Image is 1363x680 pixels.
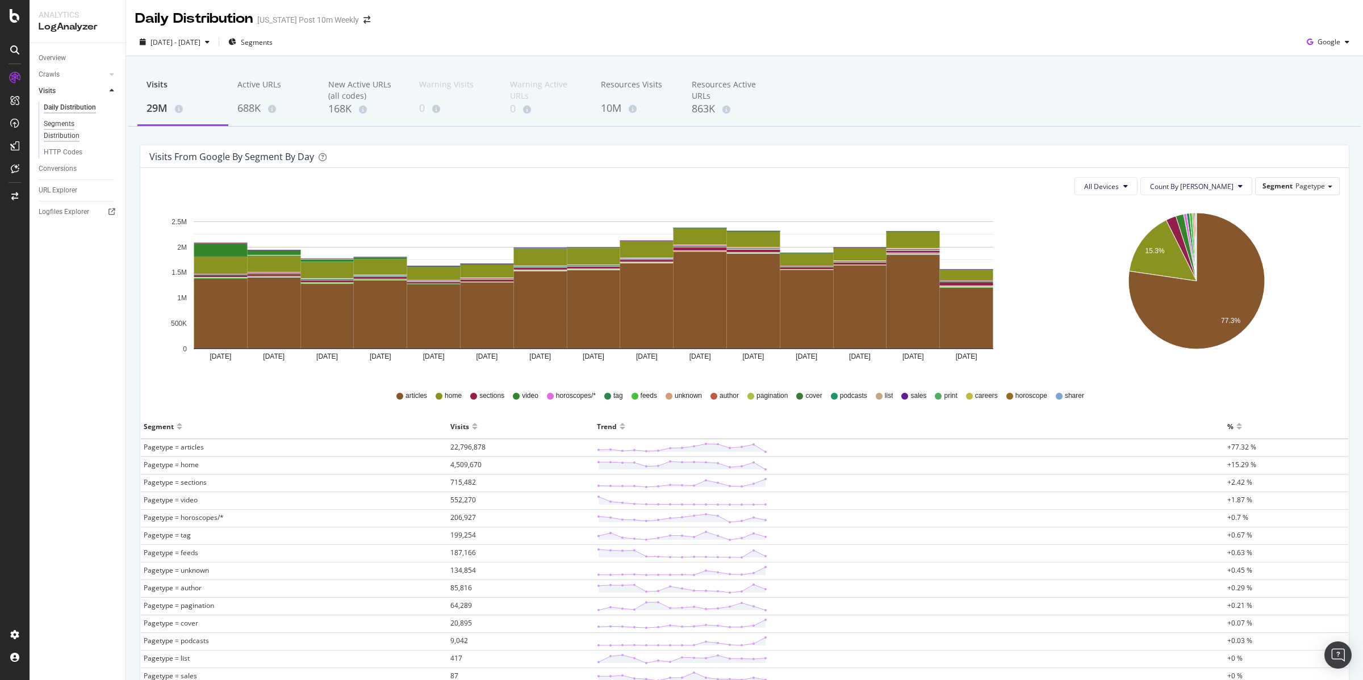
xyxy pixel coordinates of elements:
[1227,618,1252,628] span: +0.07 %
[39,52,118,64] a: Overview
[328,102,401,116] div: 168K
[39,184,118,196] a: URL Explorer
[692,102,764,116] div: 863K
[450,601,472,610] span: 64,289
[39,69,60,81] div: Crawls
[902,352,924,360] text: [DATE]
[1295,181,1325,191] span: Pagetype
[241,37,273,47] span: Segments
[885,391,893,401] span: list
[39,85,106,97] a: Visits
[144,460,199,469] span: Pagetype = home
[39,163,118,175] a: Conversions
[363,16,370,24] div: arrow-right-arrow-left
[450,565,476,575] span: 134,854
[144,636,209,645] span: Pagetype = podcasts
[510,79,583,102] div: Warning Active URLs
[956,352,977,360] text: [DATE]
[144,495,198,505] span: Pagetype = video
[370,352,391,360] text: [DATE]
[450,460,482,469] span: 4,509,670
[419,79,492,100] div: Warning Visits
[944,391,957,401] span: print
[144,601,214,610] span: Pagetype = pagination
[1324,641,1352,669] div: Open Intercom Messenger
[39,163,77,175] div: Conversions
[1227,583,1252,593] span: +0.29 %
[171,320,187,328] text: 500K
[510,102,583,116] div: 0
[583,352,604,360] text: [DATE]
[450,636,468,645] span: 9,042
[39,85,56,97] div: Visits
[144,477,207,487] span: Pagetype = sections
[796,352,817,360] text: [DATE]
[1150,182,1234,191] span: Count By Day
[316,352,338,360] text: [DATE]
[44,146,118,158] a: HTTP Codes
[450,530,476,540] span: 199,254
[805,391,822,401] span: cover
[601,79,674,100] div: Resources Visits
[975,391,998,401] span: careers
[613,391,623,401] span: tag
[44,118,107,142] div: Segments Distribution
[1318,37,1340,47] span: Google
[692,79,764,102] div: Resources Active URLs
[144,548,198,557] span: Pagetype = feeds
[1221,317,1240,325] text: 77.3%
[224,33,277,51] button: Segments
[172,269,187,277] text: 1.5M
[1227,417,1234,435] div: %
[1227,636,1252,645] span: +0.03 %
[144,513,224,522] span: Pagetype = horoscopes/*
[1145,247,1164,255] text: 15.3%
[39,20,116,33] div: LogAnalyzer
[720,391,739,401] span: author
[39,69,106,81] a: Crawls
[150,37,200,47] span: [DATE] - [DATE]
[450,442,486,452] span: 22,796,878
[419,101,492,116] div: 0
[522,391,538,401] span: video
[910,391,926,401] span: sales
[149,204,1038,375] div: A chart.
[450,495,476,505] span: 552,270
[1227,513,1248,522] span: +0.7 %
[1227,565,1252,575] span: +0.45 %
[1227,548,1252,557] span: +0.63 %
[44,146,82,158] div: HTTP Codes
[135,9,253,28] div: Daily Distribution
[149,151,314,162] div: Visits from google by Segment by Day
[44,118,118,142] a: Segments Distribution
[44,102,118,114] a: Daily Distribution
[144,583,202,593] span: Pagetype = author
[756,391,788,401] span: pagination
[641,391,657,401] span: feeds
[450,618,472,628] span: 20,895
[1227,442,1256,452] span: +77.32 %
[1140,177,1252,195] button: Count By [PERSON_NAME]
[840,391,867,401] span: podcasts
[597,417,617,435] div: Trend
[405,391,427,401] span: articles
[450,653,462,663] span: 417
[1227,653,1243,663] span: +0 %
[450,513,476,522] span: 206,927
[144,618,198,628] span: Pagetype = cover
[450,477,476,487] span: 715,482
[1227,460,1256,469] span: +15.29 %
[450,417,469,435] div: Visits
[689,352,711,360] text: [DATE]
[263,352,285,360] text: [DATE]
[144,565,209,575] span: Pagetype = unknown
[476,352,498,360] text: [DATE]
[1055,204,1337,375] svg: A chart.
[479,391,504,401] span: sections
[177,244,187,251] text: 2M
[1084,182,1119,191] span: All Devices
[1227,530,1252,540] span: +0.67 %
[849,352,871,360] text: [DATE]
[44,102,96,114] div: Daily Distribution
[1227,601,1252,610] span: +0.21 %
